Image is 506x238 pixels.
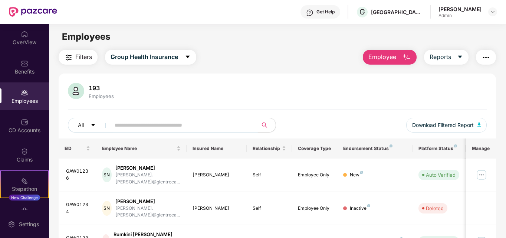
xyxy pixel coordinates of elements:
[64,53,73,62] img: svg+xml;base64,PHN2ZyB4bWxucz0iaHR0cDovL3d3dy53My5vcmcvMjAwMC9zdmciIHdpZHRoPSIyNCIgaGVpZ2h0PSIyNC...
[78,121,84,129] span: All
[466,138,496,159] th: Manage
[102,167,112,182] div: SN
[21,206,28,214] img: svg+xml;base64,PHN2ZyBpZD0iRW5kb3JzZW1lbnRzIiB4bWxucz0iaHR0cDovL3d3dy53My5vcmcvMjAwMC9zdmciIHdpZH...
[418,146,459,151] div: Platform Status
[316,9,335,15] div: Get Help
[87,93,115,99] div: Employees
[91,123,96,128] span: caret-down
[111,52,178,62] span: Group Health Insurance
[426,171,456,179] div: Auto Verified
[430,52,451,62] span: Reports
[1,185,48,193] div: Stepathon
[371,9,423,16] div: [GEOGRAPHIC_DATA] INDIA PRIVATE LIMITED
[477,123,481,127] img: svg+xml;base64,PHN2ZyB4bWxucz0iaHR0cDovL3d3dy53My5vcmcvMjAwMC9zdmciIHhtbG5zOnhsaW5rPSJodHRwOi8vd3...
[412,121,474,129] span: Download Filtered Report
[115,205,181,219] div: [PERSON_NAME].[PERSON_NAME]@glentreea...
[9,7,57,17] img: New Pazcare Logo
[96,138,187,159] th: Employee Name
[21,177,28,185] img: svg+xml;base64,PHN2ZyB4bWxucz0iaHR0cDovL3d3dy53My5vcmcvMjAwMC9zdmciIHdpZHRoPSIyMSIgaGVpZ2h0PSIyMC...
[21,30,28,38] img: svg+xml;base64,PHN2ZyBpZD0iSG9tZSIgeG1sbnM9Imh0dHA6Ly93d3cudzMub3JnLzIwMDAvc3ZnIiB3aWR0aD0iMjAiIG...
[185,54,191,61] span: caret-down
[66,201,91,215] div: GAW01234
[21,60,28,67] img: svg+xml;base64,PHN2ZyBpZD0iQmVuZWZpdHMiIHhtbG5zPSJodHRwOi8vd3d3LnczLm9yZy8yMDAwL3N2ZyIgd2lkdGg9Ij...
[438,13,482,19] div: Admin
[390,144,392,147] img: svg+xml;base64,PHN2ZyB4bWxucz0iaHR0cDovL3d3dy53My5vcmcvMjAwMC9zdmciIHdpZHRoPSI4IiBoZWlnaHQ9IjgiIH...
[257,118,276,133] button: search
[426,205,444,212] div: Deleted
[367,204,370,207] img: svg+xml;base64,PHN2ZyB4bWxucz0iaHR0cDovL3d3dy53My5vcmcvMjAwMC9zdmciIHdpZHRoPSI4IiBoZWlnaHQ9IjgiIH...
[114,231,181,238] div: Rumkini [PERSON_NAME]
[482,53,490,62] img: svg+xml;base64,PHN2ZyB4bWxucz0iaHR0cDovL3d3dy53My5vcmcvMjAwMC9zdmciIHdpZHRoPSIyNCIgaGVpZ2h0PSIyNC...
[115,172,181,186] div: [PERSON_NAME].[PERSON_NAME]@glentreea...
[59,138,96,159] th: EID
[247,138,292,159] th: Relationship
[187,138,247,159] th: Insured Name
[17,221,41,228] div: Settings
[424,50,469,65] button: Reportscaret-down
[406,118,487,133] button: Download Filtered Report
[476,169,487,181] img: manageButton
[21,148,28,155] img: svg+xml;base64,PHN2ZyBpZD0iQ2xhaW0iIHhtbG5zPSJodHRwOi8vd3d3LnczLm9yZy8yMDAwL3N2ZyIgd2lkdGg9IjIwIi...
[343,146,407,151] div: Endorsement Status
[21,118,28,126] img: svg+xml;base64,PHN2ZyBpZD0iQ0RfQWNjb3VudHMiIGRhdGEtbmFtZT0iQ0QgQWNjb3VudHMiIHhtbG5zPSJodHRwOi8vd3...
[359,7,365,16] span: G
[438,6,482,13] div: [PERSON_NAME]
[292,138,337,159] th: Coverage Type
[298,172,331,179] div: Employee Only
[363,50,417,65] button: Employee
[298,205,331,212] div: Employee Only
[490,9,496,15] img: svg+xml;base64,PHN2ZyBpZD0iRHJvcGRvd24tMzJ4MzIiIHhtbG5zPSJodHRwOi8vd3d3LnczLm9yZy8yMDAwL3N2ZyIgd2...
[115,164,181,172] div: [PERSON_NAME]
[257,122,272,128] span: search
[368,52,396,62] span: Employee
[193,205,241,212] div: [PERSON_NAME]
[402,53,411,62] img: svg+xml;base64,PHN2ZyB4bWxucz0iaHR0cDovL3d3dy53My5vcmcvMjAwMC9zdmciIHhtbG5zOnhsaW5rPSJodHRwOi8vd3...
[457,54,463,61] span: caret-down
[253,146,280,151] span: Relationship
[253,205,286,212] div: Self
[9,195,40,200] div: New Challenge
[87,84,115,92] div: 193
[102,146,175,151] span: Employee Name
[65,146,85,151] span: EID
[193,172,241,179] div: [PERSON_NAME]
[8,221,15,228] img: svg+xml;base64,PHN2ZyBpZD0iU2V0dGluZy0yMHgyMCIgeG1sbnM9Imh0dHA6Ly93d3cudzMub3JnLzIwMDAvc3ZnIiB3aW...
[102,201,112,216] div: SN
[75,52,92,62] span: Filters
[21,89,28,97] img: svg+xml;base64,PHN2ZyBpZD0iRW1wbG95ZWVzIiB4bWxucz0iaHR0cDovL3d3dy53My5vcmcvMjAwMC9zdmciIHdpZHRoPS...
[306,9,313,16] img: svg+xml;base64,PHN2ZyBpZD0iSGVscC0zMngzMiIgeG1sbnM9Imh0dHA6Ly93d3cudzMub3JnLzIwMDAvc3ZnIiB3aWR0aD...
[68,118,113,133] button: Allcaret-down
[105,50,196,65] button: Group Health Insurancecaret-down
[62,31,111,42] span: Employees
[350,172,363,179] div: New
[115,198,181,205] div: [PERSON_NAME]
[66,168,91,182] div: GAW01236
[360,171,363,174] img: svg+xml;base64,PHN2ZyB4bWxucz0iaHR0cDovL3d3dy53My5vcmcvMjAwMC9zdmciIHdpZHRoPSI4IiBoZWlnaHQ9IjgiIH...
[253,172,286,179] div: Self
[59,50,98,65] button: Filters
[68,83,84,99] img: svg+xml;base64,PHN2ZyB4bWxucz0iaHR0cDovL3d3dy53My5vcmcvMjAwMC9zdmciIHhtbG5zOnhsaW5rPSJodHRwOi8vd3...
[350,205,370,212] div: Inactive
[454,144,457,147] img: svg+xml;base64,PHN2ZyB4bWxucz0iaHR0cDovL3d3dy53My5vcmcvMjAwMC9zdmciIHdpZHRoPSI4IiBoZWlnaHQ9IjgiIH...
